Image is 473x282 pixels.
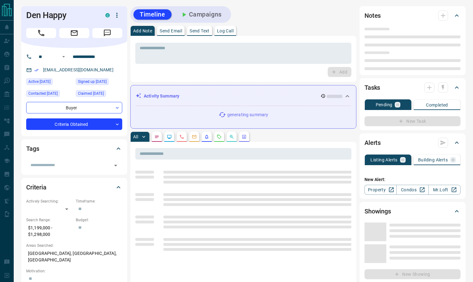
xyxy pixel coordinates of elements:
h2: Tags [26,144,39,154]
p: Listing Alerts [370,158,398,162]
p: generating summary [227,112,268,118]
p: Send Email [160,29,182,33]
svg: Emails [192,134,197,139]
span: Message [92,28,122,38]
button: Timeline [133,9,171,20]
p: Search Range: [26,217,73,223]
div: Alerts [364,135,461,150]
p: Add Note [133,29,152,33]
h2: Tasks [364,83,380,93]
svg: Opportunities [229,134,234,139]
a: Mr.Loft [428,185,461,195]
div: Showings [364,204,461,219]
a: Property [364,185,397,195]
svg: Email Verified [34,68,39,72]
span: Email [59,28,89,38]
div: Buyer [26,102,122,113]
p: [GEOGRAPHIC_DATA], [GEOGRAPHIC_DATA], [GEOGRAPHIC_DATA] [26,248,122,265]
div: Tue Jun 10 2025 [76,90,122,99]
p: Motivation: [26,268,122,274]
svg: Lead Browsing Activity [167,134,172,139]
p: Log Call [217,29,234,33]
p: Timeframe: [76,198,122,204]
svg: Listing Alerts [204,134,209,139]
p: Areas Searched: [26,243,122,248]
div: Criteria Obtained [26,118,122,130]
button: Open [60,53,67,60]
button: Open [111,161,120,170]
span: Contacted [DATE] [28,90,58,97]
button: Campaigns [174,9,228,20]
div: Wed Sep 10 2025 [26,78,73,87]
h2: Alerts [364,138,381,148]
h1: Den Happy [26,10,96,20]
svg: Agent Actions [242,134,247,139]
div: Tags [26,141,122,156]
span: Claimed [DATE] [78,90,104,97]
div: Wed Sep 22 2021 [76,78,122,87]
p: Budget: [76,217,122,223]
div: Criteria [26,180,122,195]
svg: Notes [154,134,159,139]
div: Activity Summary [136,90,351,102]
p: Pending [376,103,393,107]
span: Call [26,28,56,38]
div: condos.ca [105,13,110,17]
div: Notes [364,8,461,23]
svg: Requests [217,134,222,139]
p: Actively Searching: [26,198,73,204]
span: Active [DATE] [28,79,51,85]
p: $1,199,000 - $1,298,000 [26,223,73,240]
h2: Showings [364,206,391,216]
h2: Criteria [26,182,46,192]
p: Building Alerts [418,158,448,162]
p: Activity Summary [144,93,179,99]
p: All [133,135,138,139]
p: New Alert: [364,176,461,183]
p: Completed [426,103,448,107]
a: [EMAIL_ADDRESS][DOMAIN_NAME] [43,67,113,72]
div: Wed Aug 13 2025 [26,90,73,99]
svg: Calls [179,134,184,139]
p: Send Text [190,29,210,33]
div: Tasks [364,80,461,95]
h2: Notes [364,11,381,21]
span: Signed up [DATE] [78,79,107,85]
a: Condos [396,185,428,195]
